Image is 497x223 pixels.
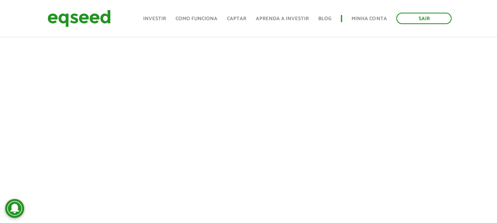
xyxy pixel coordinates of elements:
[351,16,387,21] a: Minha conta
[256,16,309,21] a: Aprenda a investir
[318,16,331,21] a: Blog
[143,16,166,21] a: Investir
[227,16,246,21] a: Captar
[396,13,452,24] a: Sair
[176,16,217,21] a: Como funciona
[47,8,111,29] img: EqSeed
